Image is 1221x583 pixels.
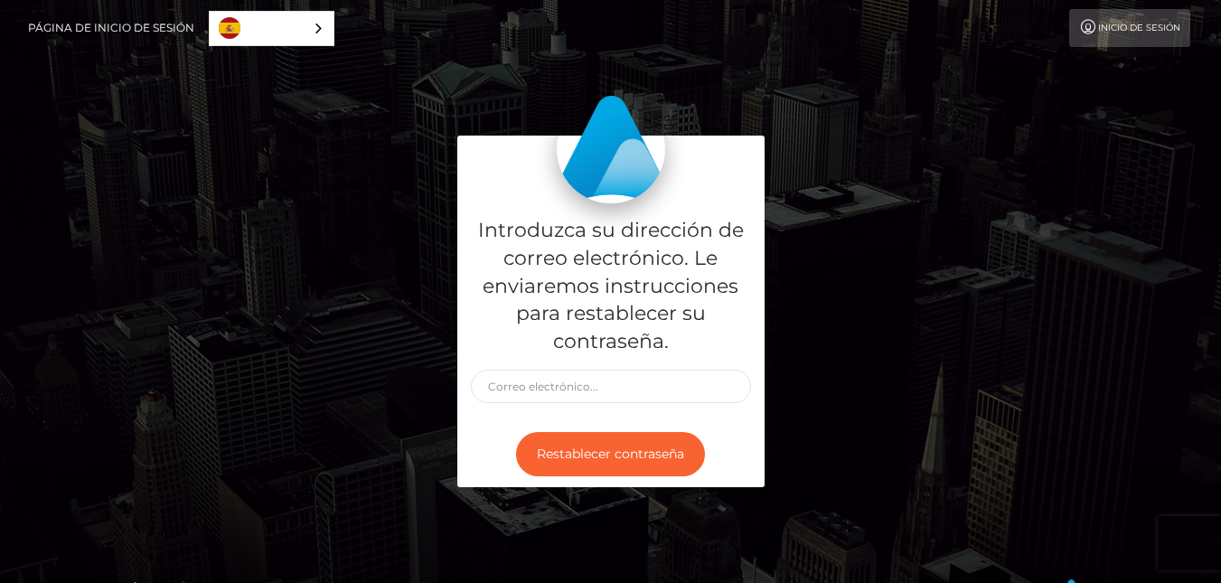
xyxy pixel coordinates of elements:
input: Correo electrónico... [471,370,751,403]
aside: Language selected: Español [209,11,334,46]
button: Restablecer contraseña [516,432,705,476]
a: Página de inicio de sesión [28,9,194,47]
a: Inicio de sesión [1069,9,1190,47]
h5: Introduzca su dirección de correo electrónico. Le enviaremos instrucciones para restablecer su co... [471,217,751,356]
div: Language [209,11,334,46]
a: Español [210,12,333,45]
img: MassPay Login [557,95,665,203]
